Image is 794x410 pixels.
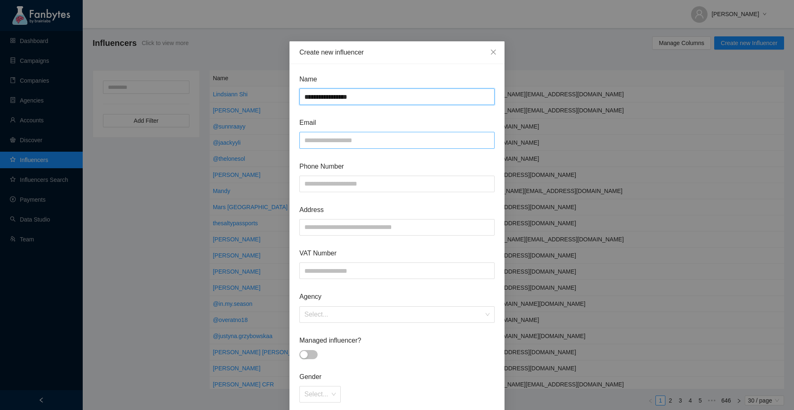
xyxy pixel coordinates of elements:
button: Close [482,41,505,64]
span: Phone Number [299,161,495,172]
span: Email [299,117,495,128]
span: Gender [299,372,495,382]
div: Create new influencer [299,48,495,57]
span: VAT Number [299,248,495,258]
span: Managed influencer? [299,335,495,346]
span: Name [299,74,495,84]
span: Agency [299,291,495,302]
span: close [490,49,497,55]
span: Address [299,205,495,215]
